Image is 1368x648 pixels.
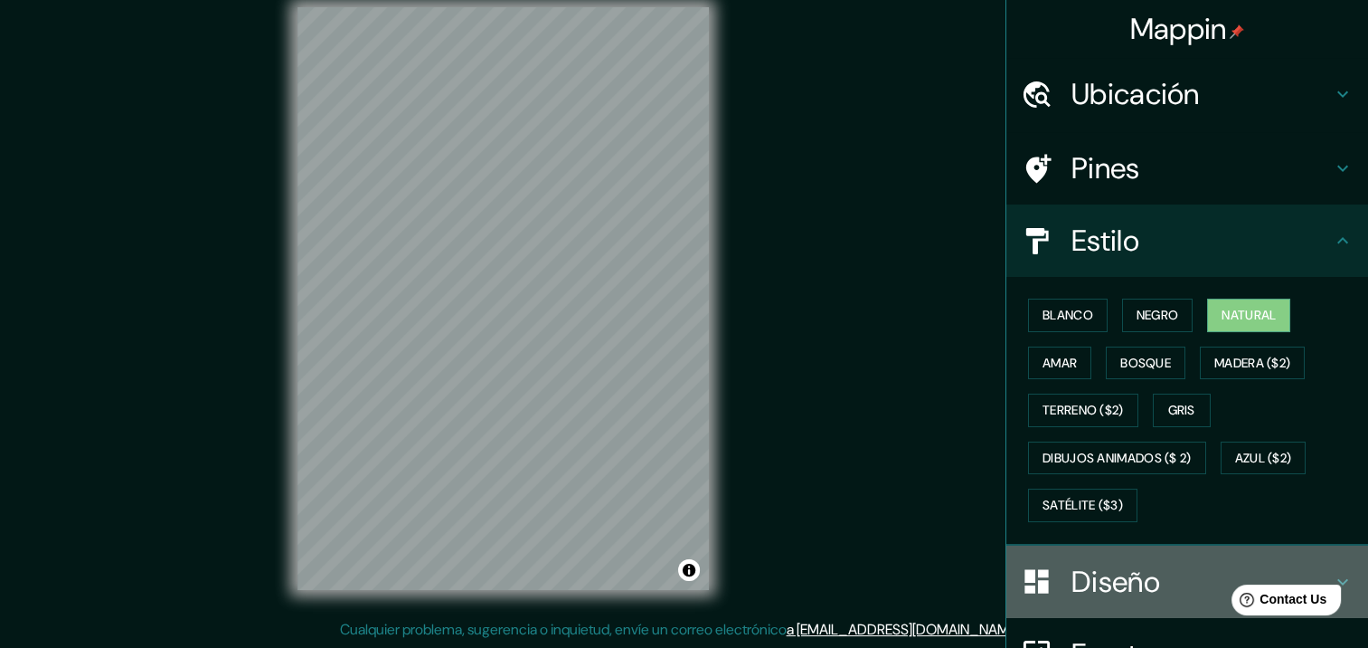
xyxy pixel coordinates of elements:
h4: Pines [1071,150,1332,186]
div: Diseño [1006,546,1368,618]
a: a [EMAIL_ADDRESS][DOMAIN_NAME] [787,620,1020,639]
img: pin-icon.png [1230,24,1244,39]
font: Mappin [1130,10,1227,48]
h4: Ubicación [1071,76,1332,112]
button: Blanco [1028,299,1108,332]
font: Satélite ($3) [1043,494,1123,517]
button: Gris [1153,394,1211,427]
p: Cualquier problema, sugerencia o inquietud, envíe un correo electrónico . [340,619,1023,641]
button: Terreno ($2) [1028,394,1138,427]
font: Natural [1222,304,1276,327]
font: Blanco [1043,304,1093,327]
div: Pines [1006,132,1368,205]
button: Dibujos animados ($ 2) [1028,442,1206,475]
button: Negro [1122,299,1193,332]
font: Gris [1168,399,1195,422]
font: Azul ($2) [1235,447,1292,470]
iframe: Help widget launcher [1207,577,1348,628]
font: Bosque [1120,352,1171,375]
button: Alternar atribución [678,559,700,581]
button: Natural [1207,299,1290,332]
button: Azul ($2) [1221,442,1307,475]
canvas: Mapa [297,7,709,590]
button: Bosque [1106,347,1185,380]
font: Dibujos animados ($ 2) [1043,447,1192,470]
button: Satélite ($3) [1028,489,1137,522]
button: Amar [1028,347,1091,380]
button: Madera ($2) [1200,347,1305,380]
div: Ubicación [1006,58,1368,130]
h4: Estilo [1071,223,1332,259]
font: Negro [1137,304,1179,327]
div: Estilo [1006,205,1368,277]
font: Terreno ($2) [1043,399,1124,422]
font: Amar [1043,352,1077,375]
font: Madera ($2) [1214,352,1290,375]
h4: Diseño [1071,564,1332,600]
